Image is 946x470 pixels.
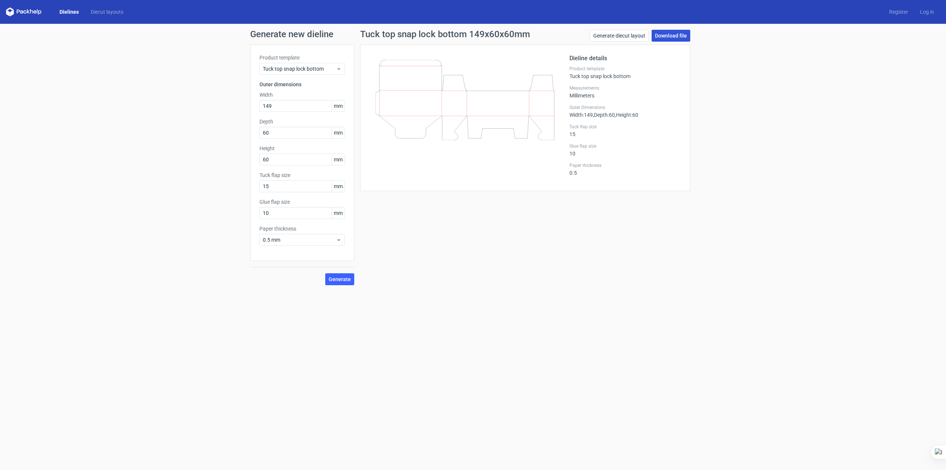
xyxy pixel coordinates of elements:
[250,30,696,39] h1: Generate new dieline
[259,81,345,88] h3: Outer dimensions
[590,30,649,42] a: Generate diecut layout
[259,54,345,61] label: Product template
[569,54,681,63] h2: Dieline details
[85,8,129,16] a: Diecut layouts
[54,8,85,16] a: Dielines
[259,91,345,99] label: Width
[593,112,615,118] span: , Depth : 60
[329,277,351,282] span: Generate
[883,8,914,16] a: Register
[259,145,345,152] label: Height
[259,225,345,232] label: Paper thickness
[569,85,681,91] label: Measurements
[332,207,345,219] span: mm
[263,236,336,244] span: 0.5 mm
[569,104,681,110] label: Outer Dimensions
[569,124,681,130] label: Tuck flap size
[569,162,681,176] div: 0.5
[652,30,690,42] a: Download file
[325,273,354,285] button: Generate
[569,143,681,149] label: Glue flap size
[615,112,638,118] span: , Height : 60
[569,66,681,79] div: Tuck top snap lock bottom
[259,171,345,179] label: Tuck flap size
[259,118,345,125] label: Depth
[569,85,681,99] div: Millimeters
[332,154,345,165] span: mm
[914,8,940,16] a: Log in
[259,198,345,206] label: Glue flap size
[569,143,681,157] div: 10
[360,30,530,39] h1: Tuck top snap lock bottom 149x60x60mm
[332,127,345,138] span: mm
[569,162,681,168] label: Paper thickness
[332,100,345,112] span: mm
[569,112,593,118] span: Width : 149
[263,65,336,73] span: Tuck top snap lock bottom
[569,66,681,72] label: Product template
[569,124,681,137] div: 15
[332,181,345,192] span: mm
